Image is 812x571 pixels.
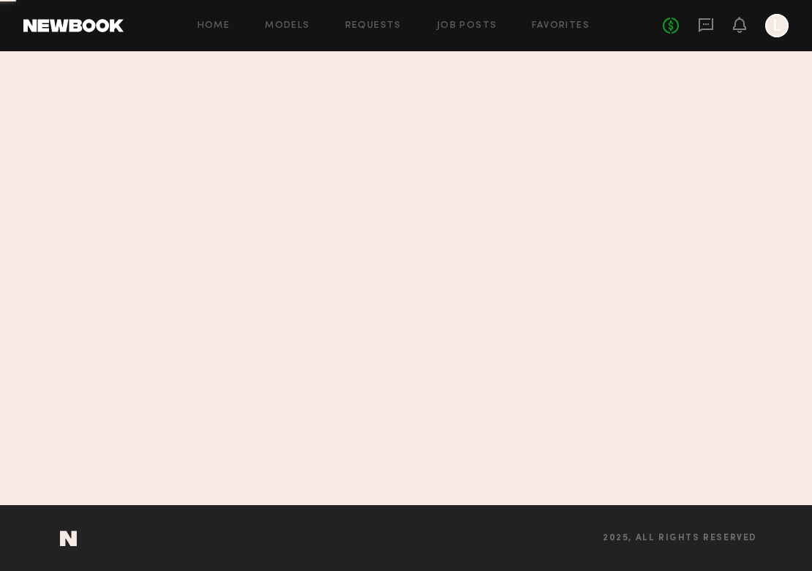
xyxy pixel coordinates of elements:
[603,534,757,543] span: 2025, all rights reserved
[765,14,789,37] a: L
[265,21,309,31] a: Models
[345,21,402,31] a: Requests
[437,21,497,31] a: Job Posts
[198,21,230,31] a: Home
[532,21,590,31] a: Favorites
